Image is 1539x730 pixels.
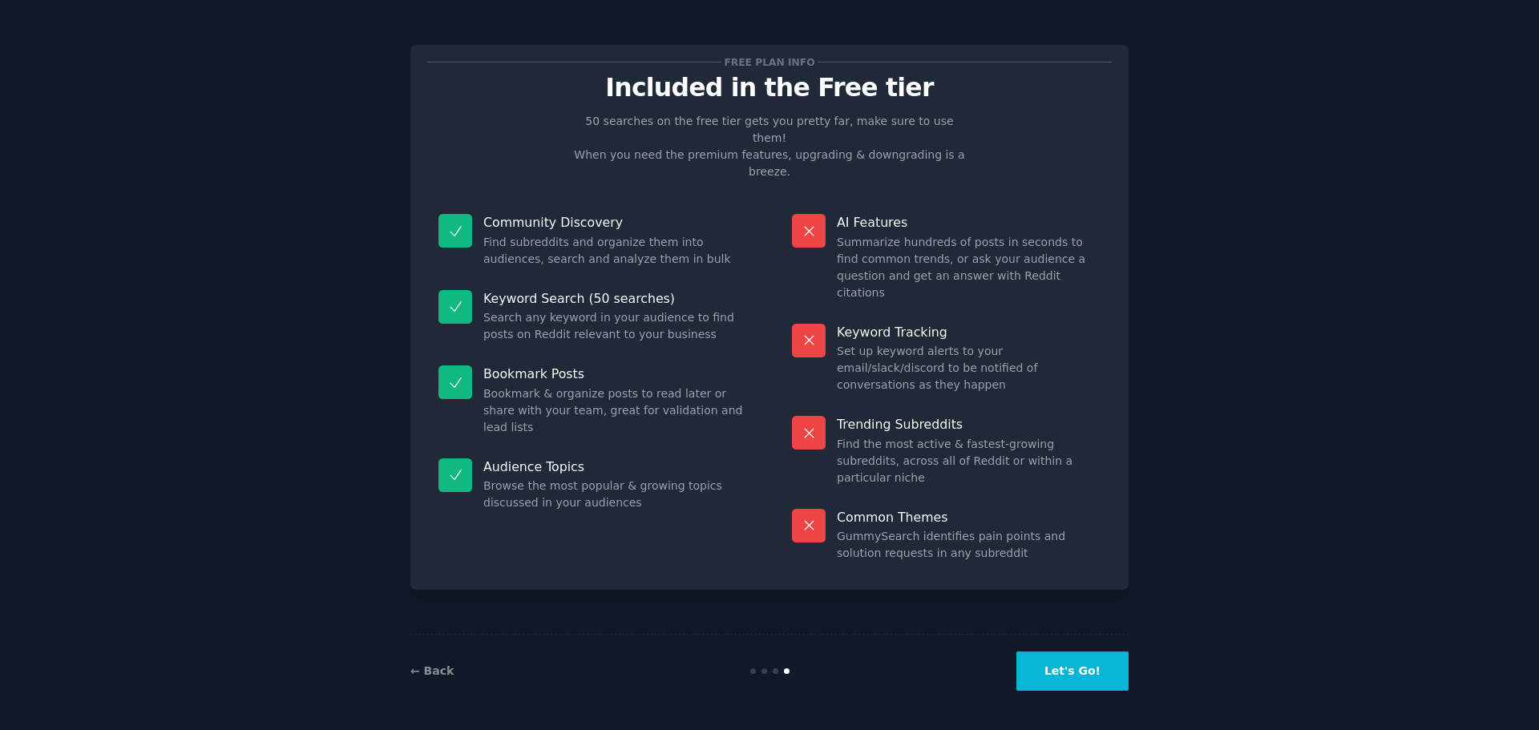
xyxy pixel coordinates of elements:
p: Trending Subreddits [837,416,1101,433]
dd: Search any keyword in your audience to find posts on Reddit relevant to your business [483,309,747,343]
p: Bookmark Posts [483,365,747,382]
p: Common Themes [837,509,1101,526]
p: Keyword Tracking [837,324,1101,341]
p: Included in the Free tier [427,74,1112,102]
dd: Find subreddits and organize them into audiences, search and analyze them in bulk [483,234,747,268]
span: Free plan info [721,54,818,71]
button: Let's Go! [1016,651,1129,691]
p: 50 searches on the free tier gets you pretty far, make sure to use them! When you need the premiu... [568,113,971,180]
dd: Bookmark & organize posts to read later or share with your team, great for validation and lead lists [483,385,747,436]
dd: Browse the most popular & growing topics discussed in your audiences [483,478,747,511]
dd: Find the most active & fastest-growing subreddits, across all of Reddit or within a particular niche [837,436,1101,486]
p: AI Features [837,214,1101,231]
p: Keyword Search (50 searches) [483,290,747,307]
p: Audience Topics [483,458,747,475]
p: Community Discovery [483,214,747,231]
dd: Summarize hundreds of posts in seconds to find common trends, or ask your audience a question and... [837,234,1101,301]
dd: GummySearch identifies pain points and solution requests in any subreddit [837,528,1101,562]
a: ← Back [410,664,454,677]
dd: Set up keyword alerts to your email/slack/discord to be notified of conversations as they happen [837,343,1101,393]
